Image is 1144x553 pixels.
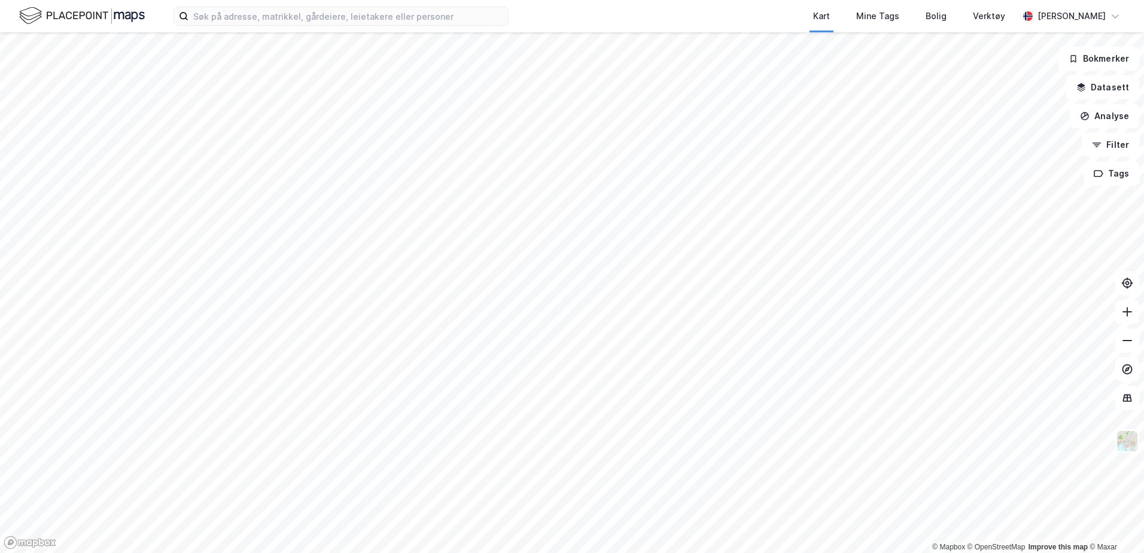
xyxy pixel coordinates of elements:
[856,9,899,23] div: Mine Tags
[813,9,830,23] div: Kart
[973,9,1005,23] div: Verktøy
[1037,9,1106,23] div: [PERSON_NAME]
[926,9,947,23] div: Bolig
[188,7,508,25] input: Søk på adresse, matrikkel, gårdeiere, leietakere eller personer
[19,5,145,26] img: logo.f888ab2527a4732fd821a326f86c7f29.svg
[1084,496,1144,553] iframe: Chat Widget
